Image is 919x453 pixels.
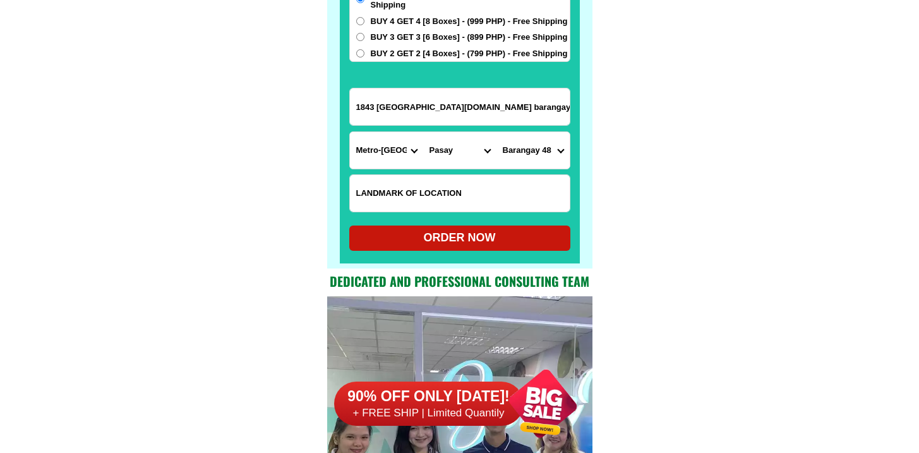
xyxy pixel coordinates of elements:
input: Input address [350,88,570,125]
span: BUY 2 GET 2 [4 Boxes] - (799 PHP) - Free Shipping [371,47,568,60]
input: BUY 4 GET 4 [8 Boxes] - (999 PHP) - Free Shipping [356,17,364,25]
span: BUY 3 GET 3 [6 Boxes] - (899 PHP) - Free Shipping [371,31,568,44]
h6: + FREE SHIP | Limited Quantily [334,406,524,420]
span: BUY 4 GET 4 [8 Boxes] - (999 PHP) - Free Shipping [371,15,568,28]
select: Select province [350,132,423,169]
select: Select commune [496,132,570,169]
select: Select district [423,132,496,169]
h2: Dedicated and professional consulting team [327,272,592,291]
h6: 90% OFF ONLY [DATE]! [334,387,524,406]
input: BUY 3 GET 3 [6 Boxes] - (899 PHP) - Free Shipping [356,33,364,41]
input: BUY 2 GET 2 [4 Boxes] - (799 PHP) - Free Shipping [356,49,364,57]
input: Input LANDMARKOFLOCATION [350,175,570,212]
div: ORDER NOW [349,229,570,246]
